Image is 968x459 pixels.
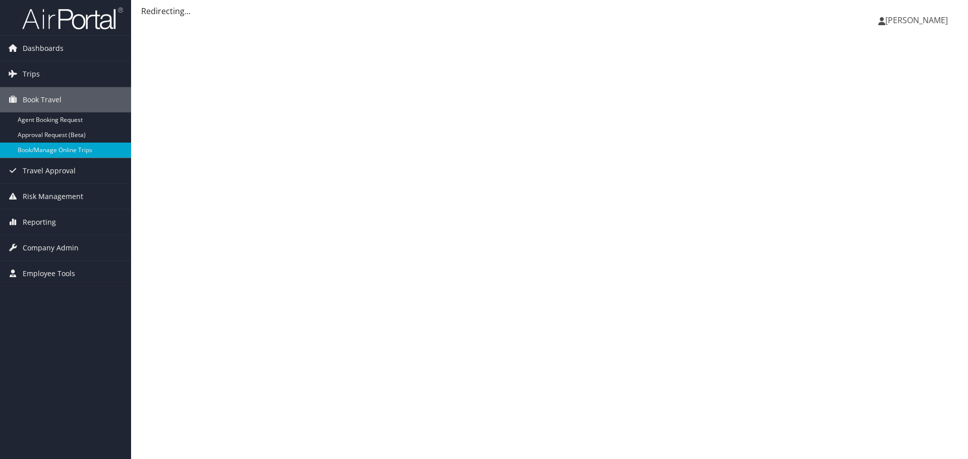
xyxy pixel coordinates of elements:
[23,158,76,183] span: Travel Approval
[885,15,948,26] span: [PERSON_NAME]
[23,36,64,61] span: Dashboards
[878,5,958,35] a: [PERSON_NAME]
[23,87,62,112] span: Book Travel
[23,261,75,286] span: Employee Tools
[23,61,40,87] span: Trips
[23,184,83,209] span: Risk Management
[23,210,56,235] span: Reporting
[141,5,958,17] div: Redirecting...
[23,235,79,260] span: Company Admin
[22,7,123,30] img: airportal-logo.png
